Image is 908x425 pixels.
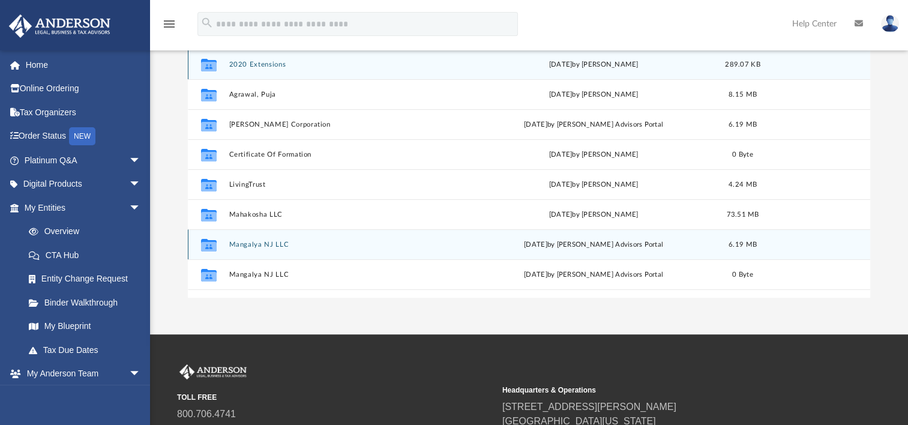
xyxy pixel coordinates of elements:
a: Digital Productsarrow_drop_down [8,172,159,196]
span: 73.51 MB [727,211,759,218]
span: 289.07 KB [725,61,760,68]
a: Binder Walkthrough [17,291,159,315]
a: Online Ordering [8,77,159,101]
button: LivingTrust [229,181,469,188]
div: [DATE] by [PERSON_NAME] [474,209,714,220]
button: Agrawal, Puja [229,91,469,98]
div: NEW [69,127,95,145]
a: My Anderson Teamarrow_drop_down [8,362,153,386]
small: Headquarters & Operations [502,385,819,396]
span: 0 Byte [732,271,753,278]
span: 0 Byte [732,151,753,158]
i: search [200,16,214,29]
span: arrow_drop_down [129,196,153,220]
a: Order StatusNEW [8,124,159,149]
div: grid [188,49,870,298]
button: Mahakosha LLC [229,211,469,219]
a: menu [162,23,176,31]
div: [DATE] by [PERSON_NAME] Advisors Portal [474,119,714,130]
a: My Blueprint [17,315,153,339]
div: [DATE] by [PERSON_NAME] [474,149,714,160]
span: 8.15 MB [729,91,757,98]
button: 2020 Extensions [229,61,469,68]
img: Anderson Advisors Platinum Portal [5,14,114,38]
a: Tax Organizers [8,100,159,124]
div: [DATE] by [PERSON_NAME] [474,59,714,70]
a: [STREET_ADDRESS][PERSON_NAME] [502,402,676,412]
small: TOLL FREE [177,392,494,403]
img: Anderson Advisors Platinum Portal [177,364,249,380]
div: [DATE] by [PERSON_NAME] Advisors Portal [474,270,714,280]
a: 800.706.4741 [177,409,236,419]
button: Mangalya NJ LLC [229,241,469,249]
div: [DATE] by [PERSON_NAME] Advisors Portal [474,240,714,250]
a: My Entitiesarrow_drop_down [8,196,159,220]
span: arrow_drop_down [129,148,153,173]
span: arrow_drop_down [129,172,153,197]
span: 6.19 MB [729,121,757,128]
span: 6.19 MB [729,241,757,248]
i: menu [162,17,176,31]
a: Home [8,53,159,77]
span: 4.24 MB [729,181,757,188]
button: [PERSON_NAME] Corporation [229,121,469,128]
button: Certificate Of Formation [229,151,469,158]
button: Mangalya NJ LLC [229,271,469,279]
div: [DATE] by [PERSON_NAME] [474,89,714,100]
img: User Pic [881,15,899,32]
a: Entity Change Request [17,267,159,291]
span: arrow_drop_down [129,362,153,387]
div: [DATE] by [PERSON_NAME] [474,179,714,190]
a: Overview [17,220,159,244]
a: Platinum Q&Aarrow_drop_down [8,148,159,172]
a: Tax Due Dates [17,338,159,362]
a: CTA Hub [17,243,159,267]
